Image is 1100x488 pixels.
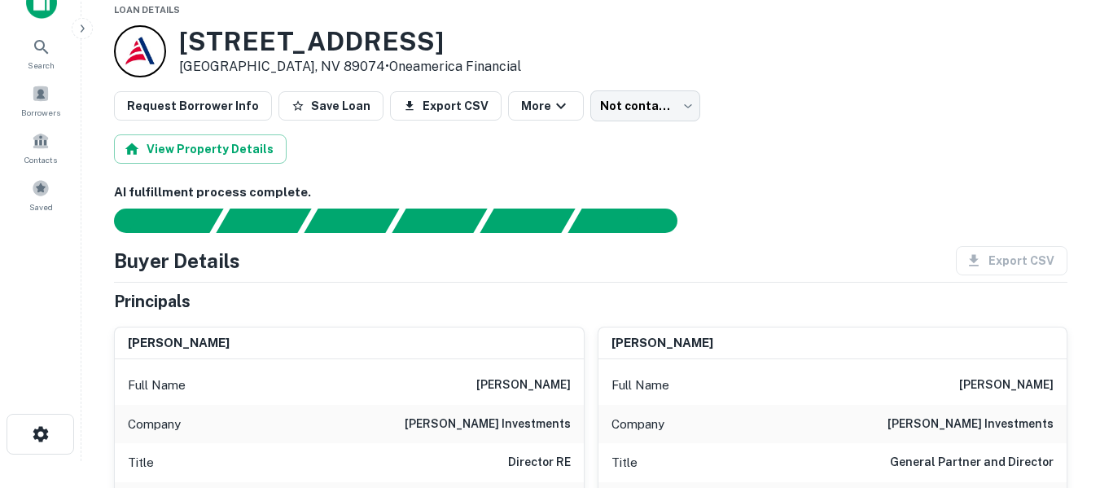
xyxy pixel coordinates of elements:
[611,334,713,353] h6: [PERSON_NAME]
[5,31,77,75] a: Search
[21,106,60,119] span: Borrowers
[128,376,186,395] p: Full Name
[392,209,487,233] div: Principals found, AI now looking for contact information...
[94,209,217,233] div: Sending borrower request to AI...
[114,246,240,275] h4: Buyer Details
[179,57,521,77] p: [GEOGRAPHIC_DATA], NV 89074 •
[5,78,77,122] a: Borrowers
[114,91,272,121] button: Request Borrower Info
[128,415,181,434] p: Company
[508,453,571,473] h6: Director RE
[28,59,55,72] span: Search
[611,376,669,395] p: Full Name
[304,209,399,233] div: Documents found, AI parsing details...
[24,153,57,166] span: Contacts
[476,376,571,395] h6: [PERSON_NAME]
[568,209,697,233] div: AI fulfillment process complete.
[959,376,1054,395] h6: [PERSON_NAME]
[611,415,664,434] p: Company
[128,453,154,473] p: Title
[390,91,502,121] button: Export CSV
[890,453,1054,473] h6: General Partner and Director
[611,453,638,473] p: Title
[114,289,191,314] h5: Principals
[1019,358,1100,436] iframe: Chat Widget
[508,91,584,121] button: More
[128,334,230,353] h6: [PERSON_NAME]
[29,200,53,213] span: Saved
[278,91,383,121] button: Save Loan
[405,415,571,434] h6: [PERSON_NAME] investments
[5,173,77,217] a: Saved
[590,90,700,121] div: Not contacted
[114,183,1067,202] h6: AI fulfillment process complete.
[179,26,521,57] h3: [STREET_ADDRESS]
[5,125,77,169] a: Contacts
[114,5,180,15] span: Loan Details
[887,415,1054,434] h6: [PERSON_NAME] investments
[389,59,521,74] a: Oneamerica Financial
[216,209,311,233] div: Your request is received and processing...
[114,134,287,164] button: View Property Details
[480,209,575,233] div: Principals found, still searching for contact information. This may take time...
